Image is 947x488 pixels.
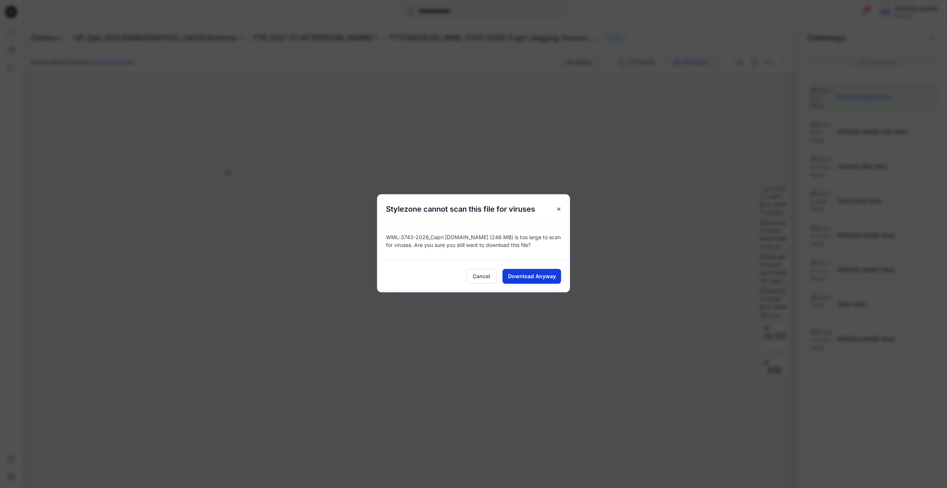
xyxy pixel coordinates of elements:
[473,272,490,280] span: Cancel
[377,224,570,260] div: WML-3743-2026_Capri [DOMAIN_NAME] (246 MB) is too large to scan for viruses. Are you sure you sti...
[377,194,544,224] h5: Stylezone cannot scan this file for viruses
[502,269,561,284] button: Download Anyway
[508,272,556,280] span: Download Anyway
[466,269,497,284] button: Cancel
[552,202,566,216] button: Close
